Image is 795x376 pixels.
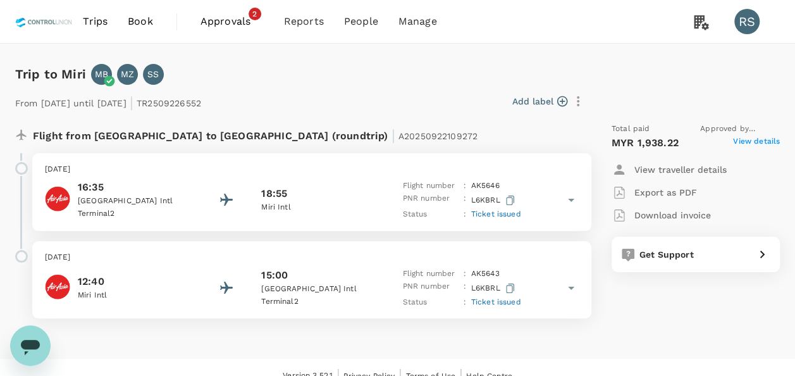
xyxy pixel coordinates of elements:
p: [GEOGRAPHIC_DATA] Intl [261,283,375,296]
p: L6KBRL [471,192,517,208]
div: RS [734,9,760,34]
p: Miri Intl [78,289,192,302]
p: : [463,180,465,192]
p: 12:40 [78,274,192,289]
span: A20250922109272 [398,131,478,141]
p: : [463,268,465,280]
p: SS [147,68,159,80]
p: AK 5643 [471,268,500,280]
h6: Trip to Miri [15,64,86,84]
p: View traveller details [634,163,727,176]
span: Book [128,14,153,29]
span: Approvals [200,14,264,29]
p: Status [402,296,458,309]
p: [DATE] [45,251,579,264]
p: Flight from [GEOGRAPHIC_DATA] to [GEOGRAPHIC_DATA] (roundtrip) [33,123,478,146]
img: AirAsia [45,186,70,211]
p: [DATE] [45,163,579,176]
p: From [DATE] until [DATE] TR2509226552 [15,90,201,113]
span: | [391,127,395,144]
button: Add label [512,95,567,108]
p: Miri Intl [261,201,375,214]
p: [GEOGRAPHIC_DATA] Intl [78,195,192,208]
span: 2 [249,8,261,20]
img: AirAsia [45,274,70,299]
p: PNR number [402,192,458,208]
p: : [463,280,465,296]
p: Flight number [402,180,458,192]
p: Status [402,208,458,221]
iframe: Button to launch messaging window [10,325,51,366]
p: AK 5646 [471,180,500,192]
p: : [463,208,465,221]
span: Approved by [700,123,780,135]
span: Ticket issued [471,210,521,218]
p: Terminal 2 [261,296,375,308]
button: Export as PDF [612,181,697,204]
span: Total paid [612,123,650,135]
span: People [344,14,378,29]
p: PNR number [402,280,458,296]
p: 16:35 [78,180,192,195]
span: Reports [284,14,324,29]
p: Download invoice [634,209,711,222]
button: View traveller details [612,158,727,181]
span: View details [733,135,780,151]
p: MYR 1,938.22 [612,135,679,151]
button: Download invoice [612,204,711,227]
p: Export as PDF [634,186,697,199]
span: | [130,94,133,111]
img: Control Union Malaysia Sdn. Bhd. [15,8,73,35]
p: : [463,192,465,208]
p: : [463,296,465,309]
p: MB [95,68,108,80]
p: 18:55 [261,186,287,201]
p: L6KBRL [471,280,517,296]
span: Ticket issued [471,298,521,306]
p: Terminal 2 [78,208,192,220]
p: Flight number [402,268,458,280]
p: MZ [121,68,134,80]
span: Manage [398,14,437,29]
span: Trips [83,14,108,29]
p: 15:00 [261,268,288,283]
span: Get Support [639,249,694,260]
